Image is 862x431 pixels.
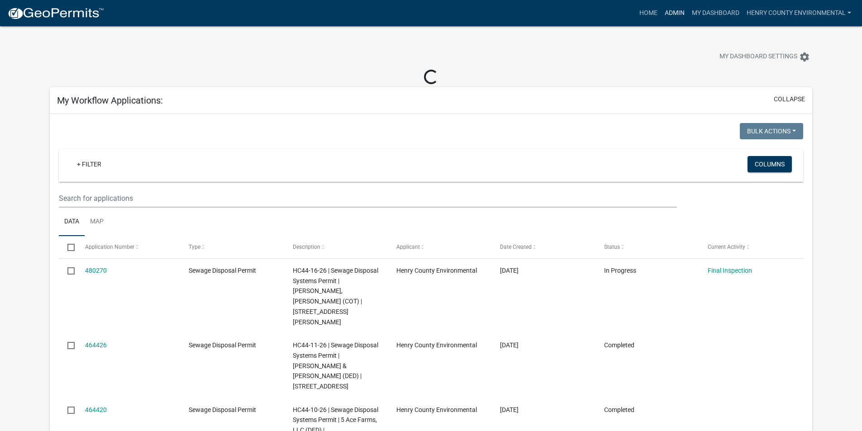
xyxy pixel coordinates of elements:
i: settings [799,52,810,62]
a: Map [85,208,109,237]
span: HC44-16-26 | Sewage Disposal Systems Permit | Reif, Ruth Beckman (COT) | 2799 HENRY/DES M AVE [293,267,378,326]
a: Admin [661,5,688,22]
a: 480270 [85,267,107,274]
datatable-header-cell: Applicant [388,236,491,258]
span: Henry County Environmental [396,406,477,413]
span: Henry County Environmental [396,267,477,274]
span: Sewage Disposal Permit [189,267,256,274]
datatable-header-cell: Select [59,236,76,258]
span: Status [604,244,620,250]
a: 464420 [85,406,107,413]
span: Henry County Environmental [396,341,477,349]
h5: My Workflow Applications: [57,95,163,106]
a: 464426 [85,341,107,349]
span: Current Activity [708,244,745,250]
a: My Dashboard [688,5,743,22]
span: Description [293,244,320,250]
button: Bulk Actions [740,123,803,139]
input: Search for applications [59,189,676,208]
a: + Filter [70,156,109,172]
span: Completed [604,406,634,413]
button: Columns [748,156,792,172]
span: HC44-11-26 | Sewage Disposal Systems Permit | Housh, John D & Kimberly A (DED) | 1466 OLD HWY 34 [293,341,378,390]
span: 09/18/2025 [500,267,519,274]
span: In Progress [604,267,636,274]
datatable-header-cell: Type [180,236,284,258]
datatable-header-cell: Application Number [76,236,180,258]
span: Sewage Disposal Permit [189,341,256,349]
button: My Dashboard Settingssettings [712,48,817,66]
span: Type [189,244,200,250]
datatable-header-cell: Description [284,236,387,258]
datatable-header-cell: Date Created [491,236,595,258]
span: My Dashboard Settings [719,52,797,62]
span: Date Created [500,244,532,250]
a: Data [59,208,85,237]
datatable-header-cell: Status [595,236,699,258]
span: 08/15/2025 [500,341,519,349]
a: Final Inspection [708,267,752,274]
span: Sewage Disposal Permit [189,406,256,413]
button: collapse [774,95,805,104]
span: Application Number [85,244,134,250]
span: Completed [604,341,634,349]
datatable-header-cell: Current Activity [699,236,803,258]
a: Henry County Environmental [743,5,855,22]
span: 08/15/2025 [500,406,519,413]
a: Home [636,5,661,22]
span: Applicant [396,244,420,250]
